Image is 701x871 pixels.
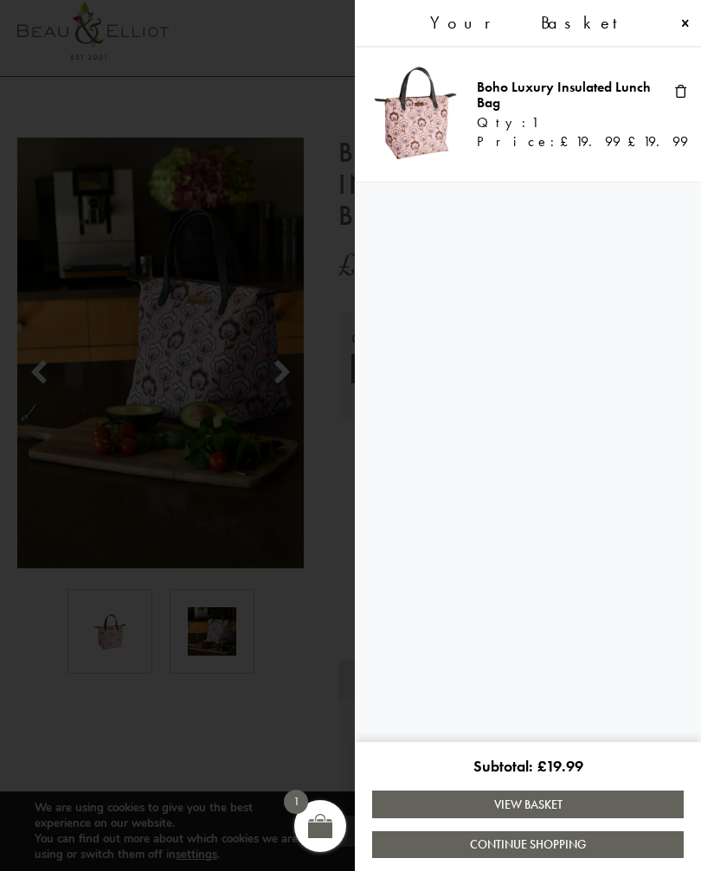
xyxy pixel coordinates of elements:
a: Continue Shopping [372,831,684,858]
div: Price: [477,134,662,150]
span: 1 [284,790,308,814]
a: Boho Luxury Insulated Lunch Bag [477,78,651,112]
span: £ [627,132,643,151]
div: Qty: [477,115,662,134]
bdi: 19.99 [537,756,583,776]
span: £ [560,132,576,151]
img: Boho Luxury Insulated Lunch Bag [368,65,464,161]
bdi: 19.99 [560,132,621,151]
span: £ [537,756,546,776]
span: 1 [531,115,538,131]
a: View Basket [372,791,684,817]
bdi: 19.99 [627,132,688,151]
span: Subtotal [473,756,537,776]
span: Your Basket [430,13,633,33]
